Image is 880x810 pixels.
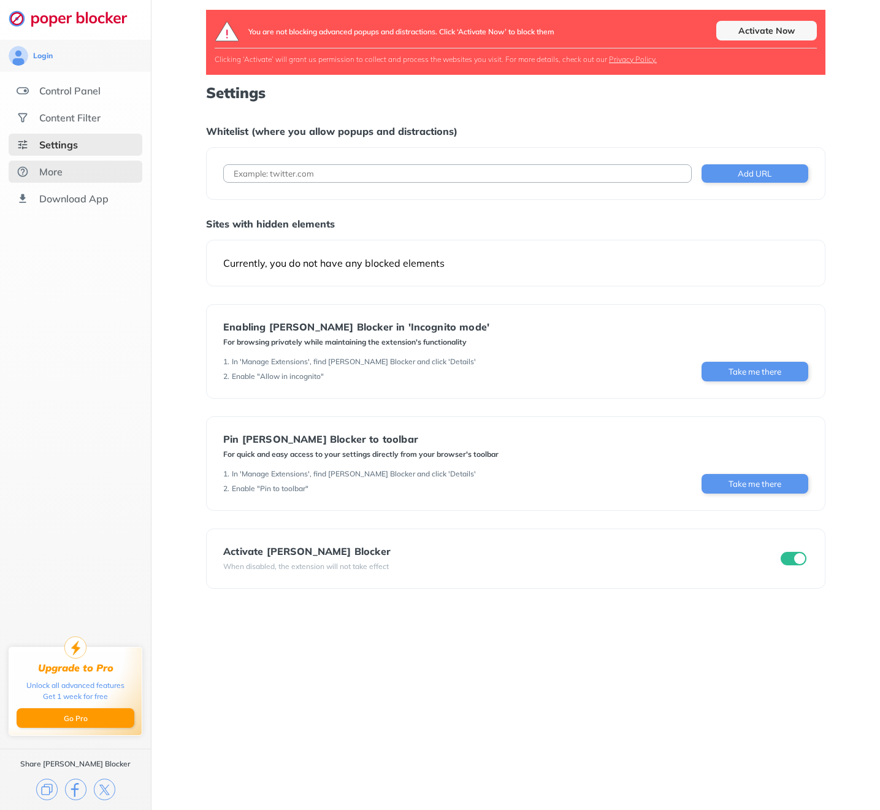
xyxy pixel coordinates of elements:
[17,166,29,178] img: about.svg
[223,449,499,459] div: For quick and easy access to your settings directly from your browser's toolbar
[9,46,28,66] img: avatar.svg
[17,193,29,205] img: download-app.svg
[20,759,131,769] div: Share [PERSON_NAME] Blocker
[232,372,324,381] div: Enable "Allow in incognito"
[36,779,58,800] img: copy.svg
[17,139,29,151] img: settings-selected.svg
[39,85,101,97] div: Control Panel
[26,680,124,691] div: Unlock all advanced features
[702,474,808,494] button: Take me there
[206,85,825,101] h1: Settings
[248,21,554,42] div: You are not blocking advanced popups and distractions. Click ‘Activate Now’ to block them
[38,662,113,674] div: Upgrade to Pro
[17,85,29,97] img: features.svg
[39,139,78,151] div: Settings
[215,21,240,42] img: logo
[223,321,489,332] div: Enabling [PERSON_NAME] Blocker in 'Incognito mode'
[702,164,808,183] button: Add URL
[223,434,499,445] div: Pin [PERSON_NAME] Blocker to toolbar
[223,372,229,381] div: 2 .
[223,164,692,183] input: Example: twitter.com
[702,362,808,381] button: Take me there
[232,357,476,367] div: In 'Manage Extensions', find [PERSON_NAME] Blocker and click 'Details'
[223,357,229,367] div: 1 .
[232,484,308,494] div: Enable "Pin to toolbar"
[94,779,115,800] img: x.svg
[716,21,817,40] div: Activate Now
[223,469,229,479] div: 1 .
[39,112,101,124] div: Content Filter
[39,166,63,178] div: More
[609,55,657,64] a: Privacy Policy.
[17,708,134,728] button: Go Pro
[65,779,86,800] img: facebook.svg
[223,562,391,571] div: When disabled, the extension will not take effect
[64,636,86,659] img: upgrade-to-pro.svg
[9,10,140,27] img: logo-webpage.svg
[39,193,109,205] div: Download App
[223,484,229,494] div: 2 .
[206,125,825,137] div: Whitelist (where you allow popups and distractions)
[232,469,476,479] div: In 'Manage Extensions', find [PERSON_NAME] Blocker and click 'Details'
[215,55,817,64] div: Clicking ‘Activate’ will grant us permission to collect and process the websites you visit. For m...
[223,337,489,347] div: For browsing privately while maintaining the extension's functionality
[43,691,108,702] div: Get 1 week for free
[206,218,825,230] div: Sites with hidden elements
[33,51,53,61] div: Login
[223,546,391,557] div: Activate [PERSON_NAME] Blocker
[223,257,808,269] div: Currently, you do not have any blocked elements
[17,112,29,124] img: social.svg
